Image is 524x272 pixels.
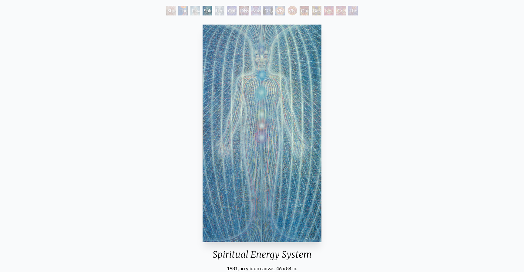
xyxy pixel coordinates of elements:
[300,6,309,15] div: Guardian of Infinite Vision
[203,6,212,15] div: Spiritual Energy System
[348,6,358,15] div: The Great Turn
[251,6,261,15] div: Mystic Eye
[336,6,346,15] div: Godself
[312,6,321,15] div: Bardo Being
[275,6,285,15] div: Vision Crystal
[200,265,324,272] div: 1981, acrylic on canvas, 46 x 84 in.
[166,6,176,15] div: Study for the Great Turn
[203,25,322,242] img: 15-Spiritual-Energy-System-1981-Alex-Grey-watermarked.jpg
[227,6,237,15] div: Collective Vision
[263,6,273,15] div: Original Face
[324,6,334,15] div: Net of Being
[200,249,324,265] div: Spiritual Energy System
[215,6,224,15] div: Universal Mind Lattice
[287,6,297,15] div: Vision Crystal Tondo
[190,6,200,15] div: Psychic Energy System
[239,6,249,15] div: Dissectional Art for Tool's Lateralus CD
[178,6,188,15] div: The Torch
